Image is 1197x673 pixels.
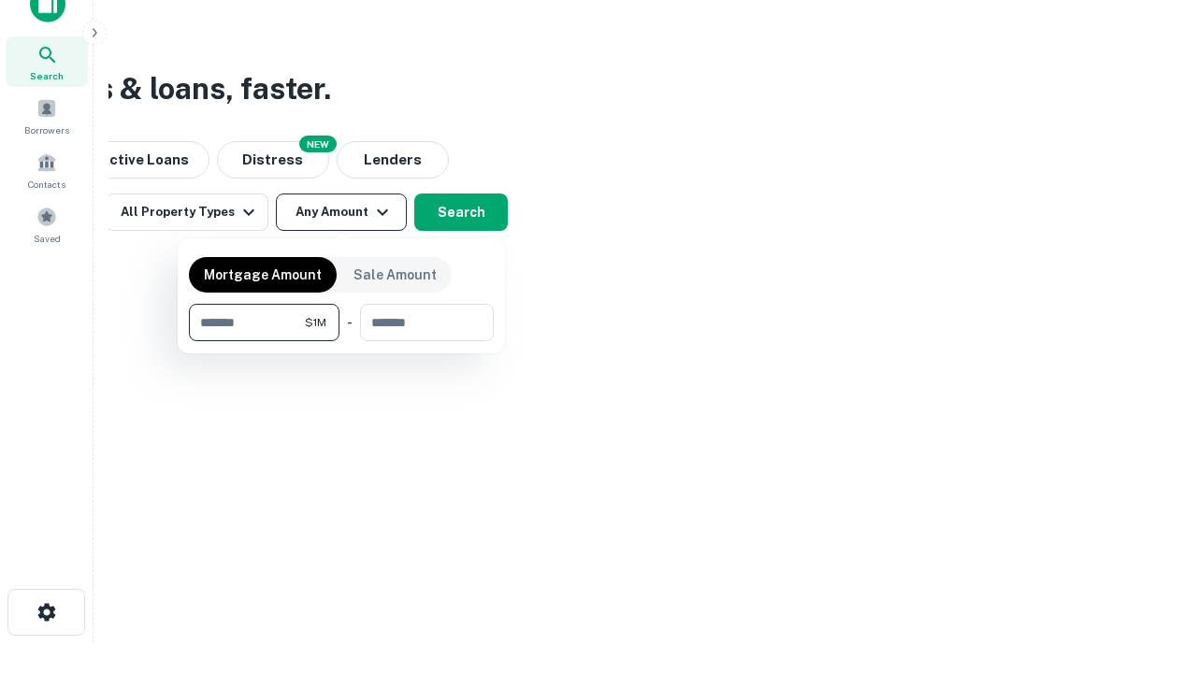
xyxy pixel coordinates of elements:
p: Mortgage Amount [204,265,322,285]
p: Sale Amount [353,265,437,285]
iframe: Chat Widget [1103,523,1197,613]
div: - [347,304,353,341]
span: $1M [305,314,326,331]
